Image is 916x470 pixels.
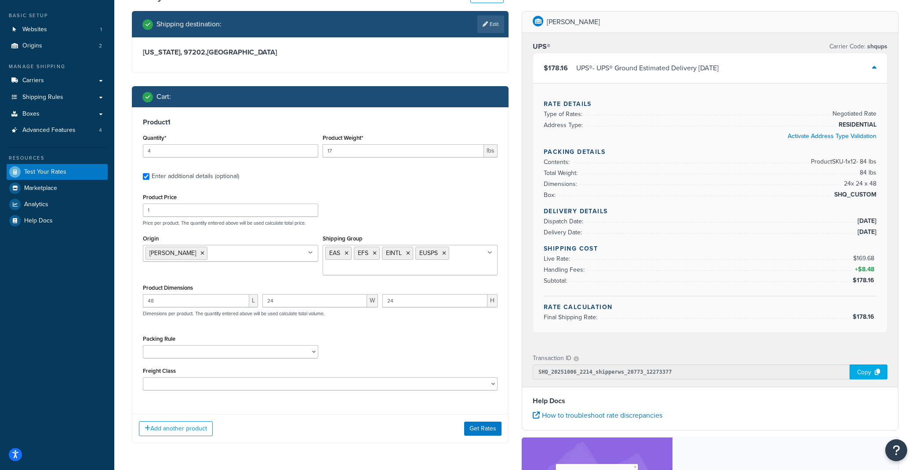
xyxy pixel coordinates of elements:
[143,48,498,57] h3: [US_STATE], 97202 , [GEOGRAPHIC_DATA]
[323,135,363,141] label: Product Weight*
[24,168,66,176] span: Test Your Rates
[544,228,584,237] span: Delivery Date:
[832,189,876,200] span: SHQ_CUSTOM
[7,122,108,138] a: Advanced Features4
[22,127,76,134] span: Advanced Features
[830,109,876,119] span: Negotiated Rate
[544,265,587,274] span: Handling Fees:
[143,368,176,374] label: Freight Class
[143,335,175,342] label: Packing Rule
[809,157,876,167] span: Product SKU-1 x 12 - 84 lbs
[7,106,108,122] a: Boxes
[386,248,402,258] span: EINTL
[141,220,500,226] p: Price per product. The quantity entered above will be used calculate total price.
[7,22,108,38] li: Websites
[855,227,876,237] span: [DATE]
[7,154,108,162] div: Resources
[853,254,876,263] span: $169.68
[858,265,876,274] span: $8.48
[544,254,572,263] span: Live Rate:
[544,168,580,178] span: Total Weight:
[7,22,108,38] a: Websites1
[7,63,108,70] div: Manage Shipping
[836,120,876,130] span: RESIDENTIAL
[7,197,108,212] a: Analytics
[22,94,63,101] span: Shipping Rules
[533,352,571,364] p: Transaction ID
[143,194,177,200] label: Product Price
[24,185,57,192] span: Marketplace
[143,235,159,242] label: Origin
[99,127,102,134] span: 4
[7,213,108,229] a: Help Docs
[544,217,585,226] span: Dispatch Date:
[156,93,171,101] h2: Cart :
[358,248,368,258] span: EFS
[544,190,558,200] span: Box:
[850,364,887,379] div: Copy
[544,157,572,167] span: Contents:
[487,294,498,307] span: H
[855,216,876,226] span: [DATE]
[323,235,363,242] label: Shipping Group
[547,16,600,28] p: [PERSON_NAME]
[544,179,579,189] span: Dimensions:
[544,313,600,322] span: Final Shipping Rate:
[544,244,876,253] h4: Shipping Cost
[22,77,44,84] span: Carriers
[7,122,108,138] li: Advanced Features
[7,38,108,54] a: Origins2
[842,179,876,189] span: 24 x 24 x 48
[544,147,876,157] h4: Packing Details
[853,312,876,321] span: $178.16
[143,118,498,127] h3: Product 1
[853,276,876,285] span: $178.16
[7,12,108,19] div: Basic Setup
[139,421,213,436] button: Add another product
[544,302,876,312] h4: Rate Calculation
[7,180,108,196] li: Marketplace
[156,20,222,28] h2: Shipping destination :
[22,42,42,50] span: Origins
[544,109,585,119] span: Type of Rates:
[885,439,907,461] button: Open Resource Center
[576,62,719,74] div: UPS® - UPS® Ground Estimated Delivery [DATE]
[329,248,340,258] span: EAS
[143,173,149,180] input: Enter additional details (optional)
[544,276,569,285] span: Subtotal:
[152,170,239,182] div: Enter additional details (optional)
[22,110,40,118] span: Boxes
[544,207,876,216] h4: Delivery Details
[477,15,504,33] a: Edit
[853,264,876,275] span: +
[249,294,258,307] span: L
[829,40,887,53] p: Carrier Code:
[7,73,108,89] a: Carriers
[143,284,193,291] label: Product Dimensions
[865,42,887,51] span: shqups
[143,135,166,141] label: Quantity*
[544,99,876,109] h4: Rate Details
[533,410,662,420] a: How to troubleshoot rate discrepancies
[419,248,438,258] span: EUSPS
[484,144,498,157] span: lbs
[323,144,484,157] input: 0.00
[99,42,102,50] span: 2
[544,120,585,130] span: Address Type:
[22,26,47,33] span: Websites
[7,38,108,54] li: Origins
[858,168,876,178] span: 84 lbs
[533,396,887,406] h4: Help Docs
[141,310,325,317] p: Dimensions per product. The quantity entered above will be used calculate total volume.
[149,248,196,258] span: [PERSON_NAME]
[7,89,108,106] a: Shipping Rules
[788,131,876,141] a: Activate Address Type Validation
[544,63,568,73] span: $178.16
[7,164,108,180] a: Test Your Rates
[464,422,502,436] button: Get Rates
